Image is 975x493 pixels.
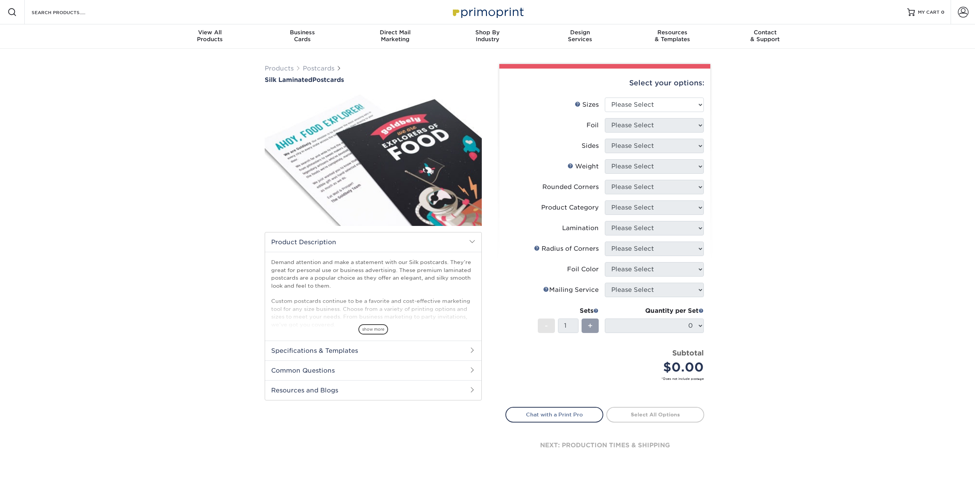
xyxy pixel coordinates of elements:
[164,29,256,36] span: View All
[588,320,593,331] span: +
[587,121,599,130] div: Foil
[441,29,534,43] div: Industry
[605,306,704,315] div: Quantity per Set
[511,376,704,381] small: *Does not include postage
[719,29,811,36] span: Contact
[31,8,105,17] input: SEARCH PRODUCTS.....
[265,341,481,360] h2: Specifications & Templates
[719,29,811,43] div: & Support
[534,29,626,36] span: Design
[265,232,481,252] h2: Product Description
[626,29,719,36] span: Resources
[626,29,719,43] div: & Templates
[534,244,599,253] div: Radius of Corners
[265,76,482,83] a: Silk LaminatedPostcards
[543,285,599,295] div: Mailing Service
[265,65,294,72] a: Products
[567,265,599,274] div: Foil Color
[349,24,441,49] a: Direct MailMarketing
[505,69,704,98] div: Select your options:
[256,29,349,36] span: Business
[265,360,481,380] h2: Common Questions
[606,407,704,422] a: Select All Options
[534,24,626,49] a: DesignServices
[672,349,704,357] strong: Subtotal
[265,76,312,83] span: Silk Laminated
[505,423,704,468] div: next: production times & shipping
[538,306,599,315] div: Sets
[611,358,704,376] div: $0.00
[534,29,626,43] div: Services
[358,324,388,335] span: show more
[164,24,256,49] a: View AllProducts
[562,224,599,233] div: Lamination
[349,29,441,36] span: Direct Mail
[545,320,548,331] span: -
[505,407,603,422] a: Chat with a Print Pro
[918,9,940,16] span: MY CART
[626,24,719,49] a: Resources& Templates
[542,182,599,192] div: Rounded Corners
[941,10,945,15] span: 0
[541,203,599,212] div: Product Category
[575,100,599,109] div: Sizes
[303,65,334,72] a: Postcards
[441,29,534,36] span: Shop By
[567,162,599,171] div: Weight
[271,258,475,328] p: Demand attention and make a statement with our Silk postcards. They’re great for personal use or ...
[256,29,349,43] div: Cards
[164,29,256,43] div: Products
[349,29,441,43] div: Marketing
[582,141,599,150] div: Sides
[256,24,349,49] a: BusinessCards
[719,24,811,49] a: Contact& Support
[441,24,534,49] a: Shop ByIndustry
[265,380,481,400] h2: Resources and Blogs
[265,76,482,83] h1: Postcards
[265,84,482,234] img: Silk Laminated 01
[449,4,526,20] img: Primoprint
